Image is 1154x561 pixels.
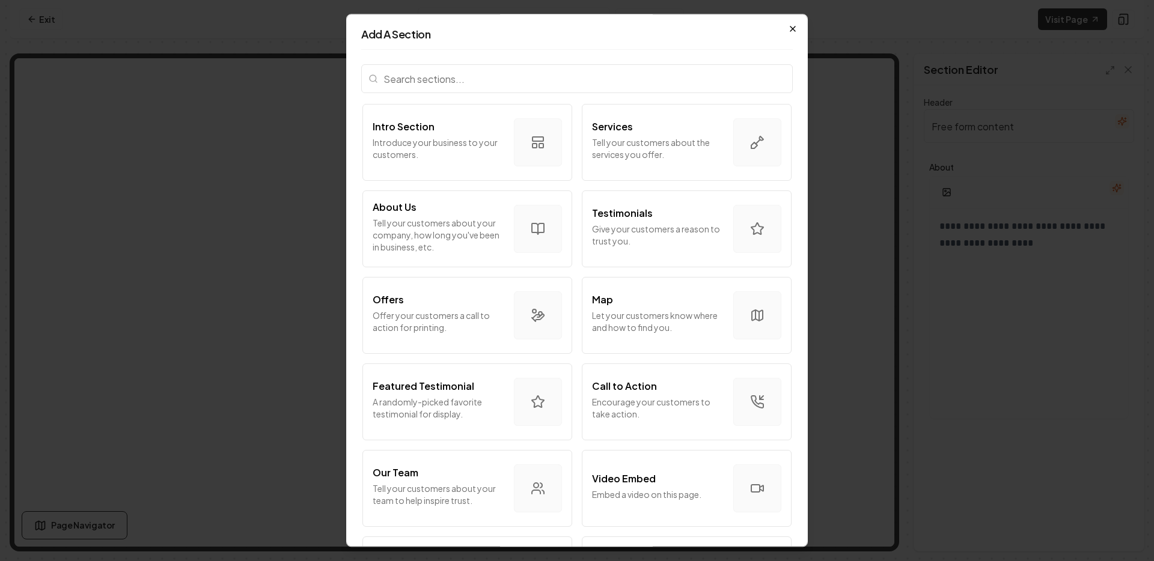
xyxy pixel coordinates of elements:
button: Call to ActionEncourage your customers to take action. [582,363,792,440]
p: Introduce your business to your customers. [373,136,504,160]
p: A randomly-picked favorite testimonial for display. [373,396,504,420]
p: Intro Section [373,120,435,134]
input: Search sections... [361,64,793,93]
button: About UsTell your customers about your company, how long you've been in business, etc. [362,190,572,267]
p: Encourage your customers to take action. [592,396,724,420]
button: Featured TestimonialA randomly-picked favorite testimonial for display. [362,363,572,440]
p: Offers [373,293,404,307]
button: MapLet your customers know where and how to find you. [582,277,792,354]
button: ServicesTell your customers about the services you offer. [582,104,792,181]
p: Give your customers a reason to trust you. [592,223,724,247]
p: Map [592,293,613,307]
button: TestimonialsGive your customers a reason to trust you. [582,190,792,267]
button: OffersOffer your customers a call to action for printing. [362,277,572,354]
button: Our TeamTell your customers about your team to help inspire trust. [362,450,572,527]
p: About Us [373,200,417,214]
p: Let your customers know where and how to find you. [592,309,724,333]
p: Our Team [373,465,418,480]
button: Video EmbedEmbed a video on this page. [582,450,792,527]
button: Intro SectionIntroduce your business to your customers. [362,104,572,181]
h2: Add A Section [361,29,793,40]
p: Call to Action [592,379,657,393]
p: Services [592,120,633,134]
p: Tell your customers about the services you offer. [592,136,724,160]
p: Offer your customers a call to action for printing. [373,309,504,333]
p: Featured Testimonial [373,379,474,393]
p: Testimonials [592,206,653,220]
p: Embed a video on this page. [592,488,724,500]
p: Video Embed [592,472,656,486]
p: Tell your customers about your company, how long you've been in business, etc. [373,217,504,253]
p: Tell your customers about your team to help inspire trust. [373,482,504,506]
